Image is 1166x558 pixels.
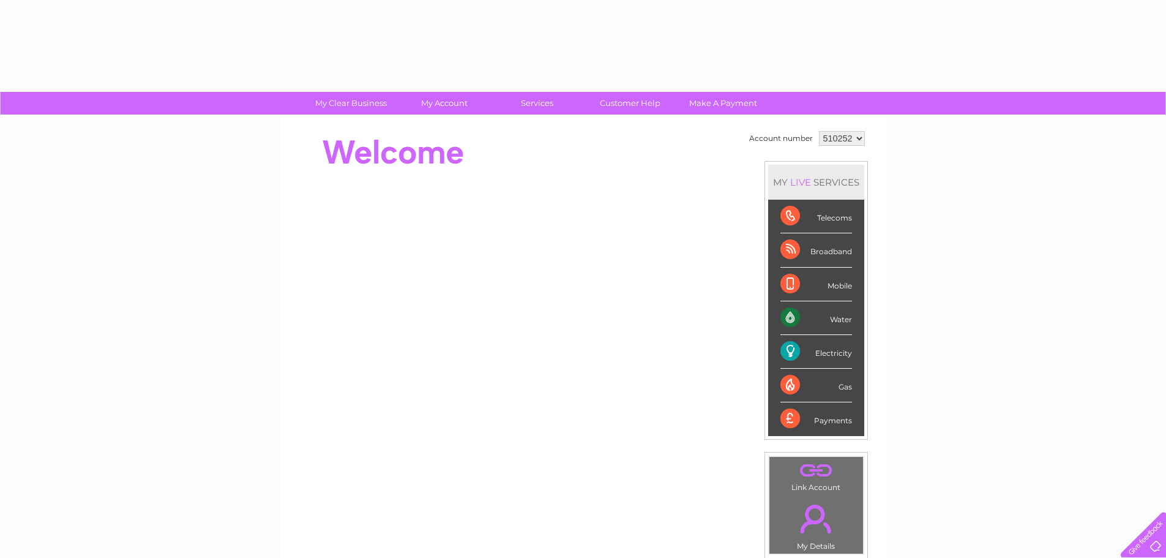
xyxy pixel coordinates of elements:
[487,92,588,115] a: Services
[780,200,852,233] div: Telecoms
[301,92,402,115] a: My Clear Business
[780,402,852,435] div: Payments
[394,92,495,115] a: My Account
[780,301,852,335] div: Water
[780,233,852,267] div: Broadband
[772,460,860,481] a: .
[780,335,852,369] div: Electricity
[780,369,852,402] div: Gas
[769,494,864,554] td: My Details
[746,128,816,149] td: Account number
[673,92,774,115] a: Make A Payment
[780,268,852,301] div: Mobile
[769,456,864,495] td: Link Account
[788,176,813,188] div: LIVE
[580,92,681,115] a: Customer Help
[768,165,864,200] div: MY SERVICES
[772,497,860,540] a: .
